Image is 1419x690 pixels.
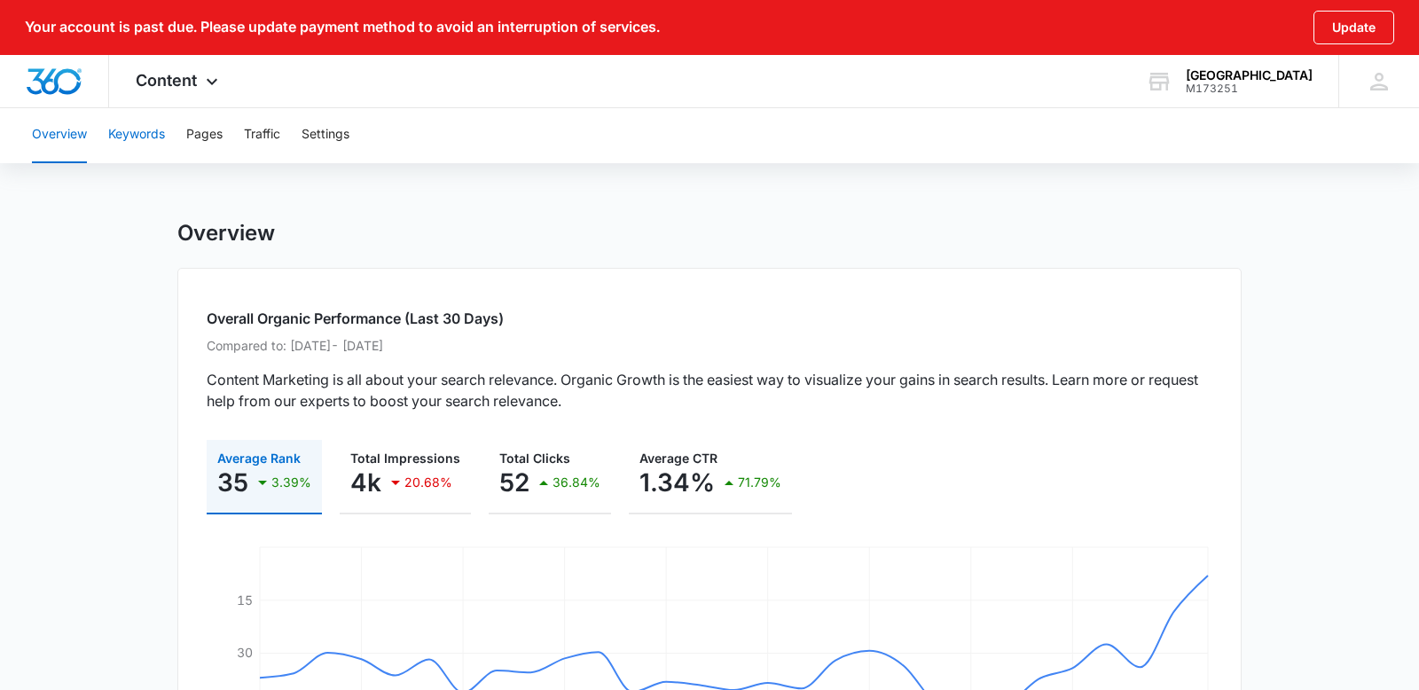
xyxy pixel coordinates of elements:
[499,451,570,466] span: Total Clicks
[25,19,660,35] p: Your account is past due. Please update payment method to avoid an interruption of services.
[217,451,301,466] span: Average Rank
[186,106,223,163] button: Pages
[1186,68,1313,82] div: account name
[271,476,311,489] p: 3.39%
[177,220,275,247] h1: Overview
[302,106,349,163] button: Settings
[108,106,165,163] button: Keywords
[1186,82,1313,95] div: account id
[136,71,197,90] span: Content
[553,476,600,489] p: 36.84%
[207,336,1212,355] p: Compared to: [DATE] - [DATE]
[32,106,87,163] button: Overview
[237,592,253,608] tspan: 15
[499,468,529,497] p: 52
[244,106,280,163] button: Traffic
[350,468,381,497] p: 4k
[207,308,1212,329] h2: Overall Organic Performance (Last 30 Days)
[207,369,1212,412] p: Content Marketing is all about your search relevance. Organic Growth is the easiest way to visual...
[639,451,717,466] span: Average CTR
[109,55,249,107] div: Content
[639,468,715,497] p: 1.34%
[237,645,253,660] tspan: 30
[738,476,781,489] p: 71.79%
[217,468,248,497] p: 35
[350,451,460,466] span: Total Impressions
[404,476,452,489] p: 20.68%
[1313,11,1394,44] button: Update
